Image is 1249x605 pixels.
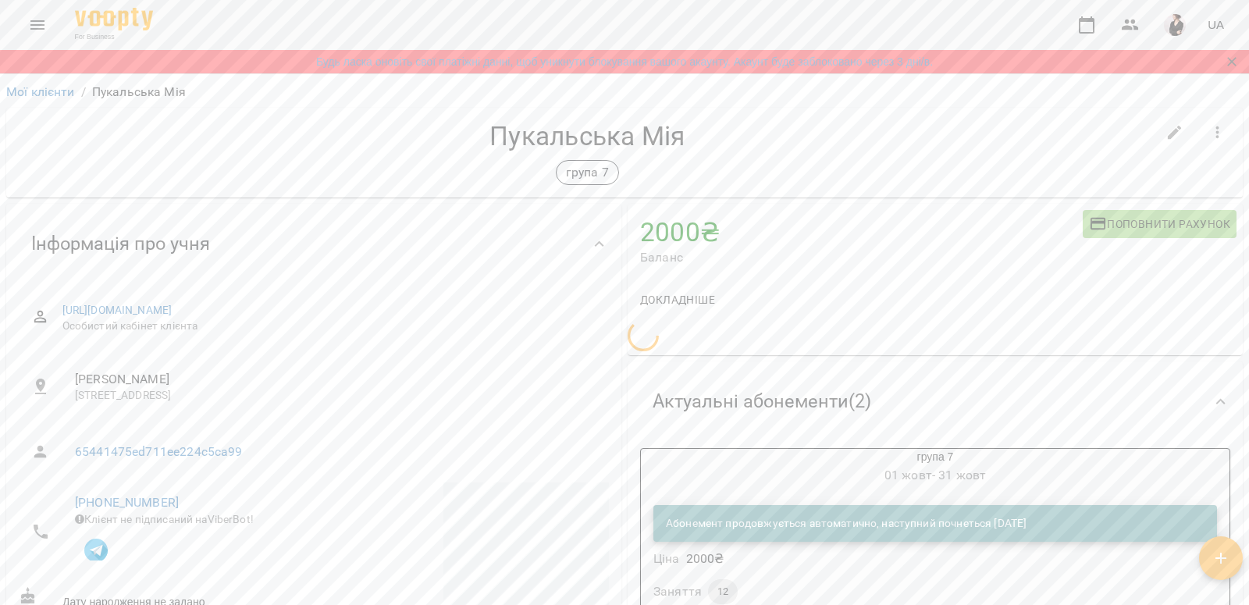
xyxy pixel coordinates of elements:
li: / [81,83,86,101]
h6: Ціна [653,548,680,570]
div: Абонемент продовжується автоматично, наступний почнеться [DATE] [666,510,1027,538]
button: Докладніше [634,286,721,314]
button: Menu [19,6,56,44]
img: Voopty Logo [75,8,153,30]
span: 01 жовт - 31 жовт [884,468,986,482]
a: [URL][DOMAIN_NAME] [62,304,173,316]
p: Пукальська Мія [92,83,186,101]
span: Особистий кабінет клієнта [62,319,596,334]
h4: 2000 ₴ [640,216,1083,248]
button: Поповнити рахунок [1083,210,1237,238]
span: 12 [708,585,738,599]
button: UA [1201,10,1230,39]
h6: Заняття [653,581,702,603]
a: Мої клієнти [6,84,75,99]
div: Інформація про учня [6,204,621,284]
p: група 7 [566,163,609,182]
nav: breadcrumb [6,83,1243,101]
span: UA [1208,16,1224,33]
img: 20c650ae8e958bec77cb5848faaaf5a4.jpg [1164,14,1186,36]
span: Баланс [640,248,1083,267]
span: Клієнт не підписаний на ViberBot! [75,513,254,525]
span: Інформація про учня [31,232,210,256]
h4: Пукальська Мія [19,120,1156,152]
a: 65441475ed711ee224c5ca99 [75,444,243,459]
span: Поповнити рахунок [1089,215,1230,233]
p: 2000 ₴ [686,550,724,568]
div: група 7 [556,160,619,185]
a: Будь ласка оновіть свої платіжні данні, щоб уникнути блокування вашого акаунту. Акаунт буде забло... [316,54,933,69]
img: Telegram [84,539,108,562]
div: Актуальні абонементи(2) [628,361,1243,442]
span: Актуальні абонементи ( 2 ) [653,390,871,414]
span: [PERSON_NAME] [75,370,596,389]
button: Закрити сповіщення [1221,51,1243,73]
div: група 7 [641,449,1229,486]
button: Клієнт підписаний на VooptyBot [75,528,117,570]
span: For Business [75,32,153,42]
span: Докладніше [640,290,715,309]
p: [STREET_ADDRESS] [75,388,596,404]
a: [PHONE_NUMBER] [75,495,179,510]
